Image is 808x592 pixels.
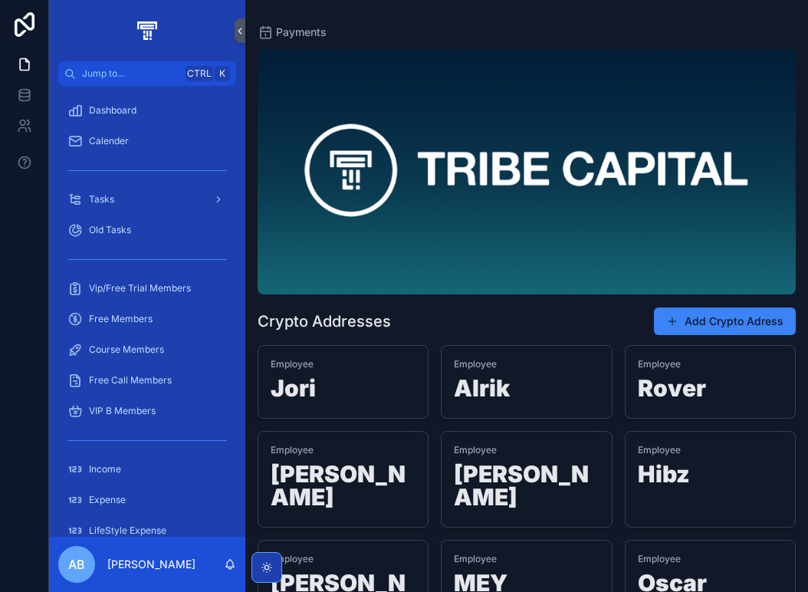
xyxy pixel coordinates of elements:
span: Payments [276,25,327,40]
a: Old Tasks [58,216,236,244]
h1: Hibz [638,462,783,492]
a: Expense [58,486,236,514]
div: scrollable content [49,86,245,537]
a: EmployeeJori [258,345,429,419]
h1: [PERSON_NAME] [454,462,599,515]
a: Dashboard [58,97,236,124]
button: Add Crypto Adress [654,308,796,335]
span: K [216,67,228,80]
span: Expense [89,494,126,506]
a: Income [58,456,236,483]
a: Payments [258,25,327,40]
span: Ctrl [186,66,213,81]
a: Free Members [58,305,236,333]
h1: [PERSON_NAME] [271,462,415,515]
a: Employee[PERSON_NAME] [441,431,612,528]
span: Employee [271,444,415,456]
span: VIP B Members [89,405,156,417]
a: VIP B Members [58,397,236,425]
span: AB [68,555,85,574]
span: Employee [454,553,599,565]
a: EmployeeAlrik [441,345,612,419]
span: Free Members [89,313,153,325]
span: Jump to... [82,67,179,80]
a: Calender [58,127,236,155]
p: [PERSON_NAME] [107,557,195,572]
span: Employee [638,553,783,565]
span: Vip/Free Trial Members [89,282,191,294]
h1: Alrik [454,377,599,406]
a: Vip/Free Trial Members [58,275,236,302]
span: Employee [454,444,599,456]
span: Employee [638,444,783,456]
a: Free Call Members [58,367,236,394]
h1: Jori [271,377,415,406]
a: Employee[PERSON_NAME] [258,431,429,528]
span: Employee [638,358,783,370]
span: Calender [89,135,129,147]
span: Dashboard [89,104,136,117]
h1: Crypto Addresses [258,311,391,332]
span: Tasks [89,193,114,206]
span: Employee [271,553,415,565]
h1: Rover [638,377,783,406]
span: Course Members [89,344,164,356]
span: LifeStyle Expense [89,525,166,537]
a: Tasks [58,186,236,213]
span: Employee [271,358,415,370]
span: Income [89,463,121,475]
a: EmployeeHibz [625,431,796,528]
a: LifeStyle Expense [58,517,236,544]
img: App logo [134,18,159,43]
span: Employee [454,358,599,370]
span: Old Tasks [89,224,131,236]
a: Course Members [58,336,236,363]
a: EmployeeRover [625,345,796,419]
button: Jump to...CtrlK [58,61,236,86]
span: Free Call Members [89,374,172,386]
